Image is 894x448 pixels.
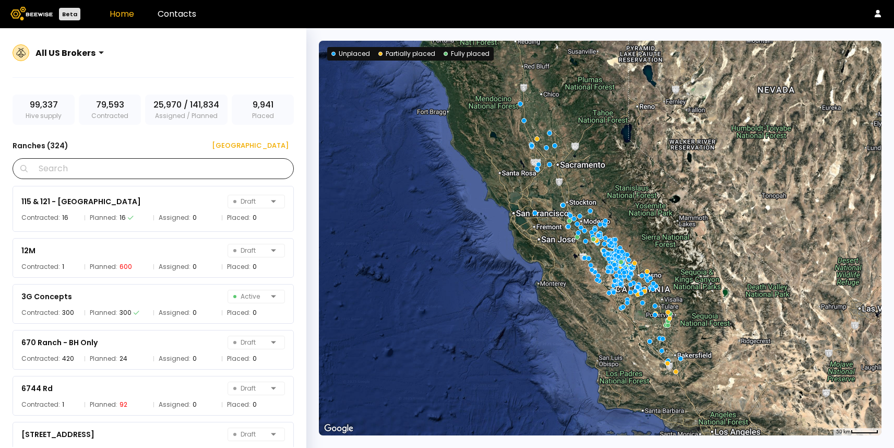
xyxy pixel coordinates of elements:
[120,308,132,318] div: 300
[90,213,117,223] span: Planned:
[233,244,267,257] span: Draft
[232,95,294,125] div: Placed
[193,213,197,223] div: 0
[227,262,251,272] span: Placed:
[90,262,117,272] span: Planned:
[227,353,251,364] span: Placed:
[90,353,117,364] span: Planned:
[21,308,60,318] span: Contracted:
[253,308,257,318] div: 0
[159,308,190,318] span: Assigned:
[159,353,190,364] span: Assigned:
[21,336,98,349] div: 670 Ranch - BH Only
[21,290,72,303] div: 3G Concepts
[227,308,251,318] span: Placed:
[21,399,60,410] span: Contracted:
[331,49,370,58] div: Unplaced
[193,262,197,272] div: 0
[253,353,257,364] div: 0
[120,353,127,364] div: 24
[227,399,251,410] span: Placed:
[145,95,228,125] div: Assigned / Planned
[10,7,53,20] img: Beewise logo
[79,95,141,125] div: Contracted
[21,213,60,223] span: Contracted:
[158,8,196,20] a: Contacts
[159,213,190,223] span: Assigned:
[233,428,267,441] span: Draft
[253,99,273,111] span: 9,941
[120,262,132,272] div: 600
[21,262,60,272] span: Contracted:
[21,244,35,257] div: 12M
[110,8,134,20] a: Home
[321,422,356,435] img: Google
[153,99,219,111] span: 25,970 / 141,834
[62,308,74,318] div: 300
[444,49,490,58] div: Fully placed
[159,262,190,272] span: Assigned:
[836,429,851,434] span: 50 km
[321,422,356,435] a: Open this area in Google Maps (opens a new window)
[233,195,267,208] span: Draft
[193,399,197,410] div: 0
[30,99,58,111] span: 99,337
[378,49,435,58] div: Partially placed
[205,140,289,151] div: [GEOGRAPHIC_DATA]
[62,353,74,364] div: 420
[21,195,141,208] div: 115 & 121 - [GEOGRAPHIC_DATA]
[62,213,68,223] div: 16
[193,308,197,318] div: 0
[120,213,126,223] div: 16
[59,8,80,20] div: Beta
[199,137,294,154] button: [GEOGRAPHIC_DATA]
[159,399,190,410] span: Assigned:
[833,428,881,435] button: Map Scale: 50 km per 49 pixels
[21,353,60,364] span: Contracted:
[96,99,124,111] span: 79,593
[21,382,53,395] div: 6744 Rd
[253,213,257,223] div: 0
[21,428,94,441] div: [STREET_ADDRESS]
[13,95,75,125] div: Hive supply
[227,213,251,223] span: Placed:
[233,382,267,395] span: Draft
[253,262,257,272] div: 0
[13,138,68,153] h3: Ranches ( 324 )
[62,262,64,272] div: 1
[253,399,257,410] div: 0
[233,290,267,303] span: Active
[120,399,127,410] div: 92
[90,308,117,318] span: Planned:
[90,399,117,410] span: Planned:
[193,353,197,364] div: 0
[35,46,96,60] div: All US Brokers
[233,336,267,349] span: Draft
[62,399,64,410] div: 1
